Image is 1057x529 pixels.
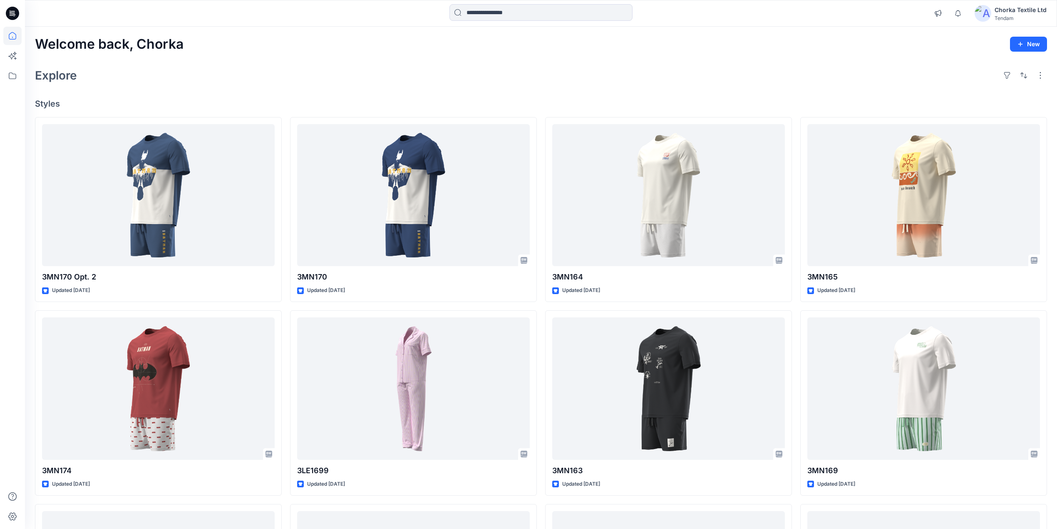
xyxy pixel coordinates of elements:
[975,5,991,22] img: avatar
[562,286,600,295] p: Updated [DATE]
[35,99,1047,109] h4: Styles
[807,271,1040,283] p: 3MN165
[35,37,184,52] h2: Welcome back, Chorka
[297,124,530,267] a: 3MN170
[807,124,1040,267] a: 3MN165
[817,480,855,489] p: Updated [DATE]
[42,465,275,477] p: 3MN174
[1010,37,1047,52] button: New
[307,286,345,295] p: Updated [DATE]
[807,317,1040,460] a: 3MN169
[297,271,530,283] p: 3MN170
[35,69,77,82] h2: Explore
[552,271,785,283] p: 3MN164
[995,15,1047,21] div: Tendam
[817,286,855,295] p: Updated [DATE]
[52,286,90,295] p: Updated [DATE]
[562,480,600,489] p: Updated [DATE]
[297,317,530,460] a: 3LE1699
[552,317,785,460] a: 3MN163
[52,480,90,489] p: Updated [DATE]
[42,317,275,460] a: 3MN174
[807,465,1040,477] p: 3MN169
[995,5,1047,15] div: Chorka Textile Ltd
[307,480,345,489] p: Updated [DATE]
[552,124,785,267] a: 3MN164
[297,465,530,477] p: 3LE1699
[42,271,275,283] p: 3MN170 Opt. 2
[552,465,785,477] p: 3MN163
[42,124,275,267] a: 3MN170 Opt. 2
